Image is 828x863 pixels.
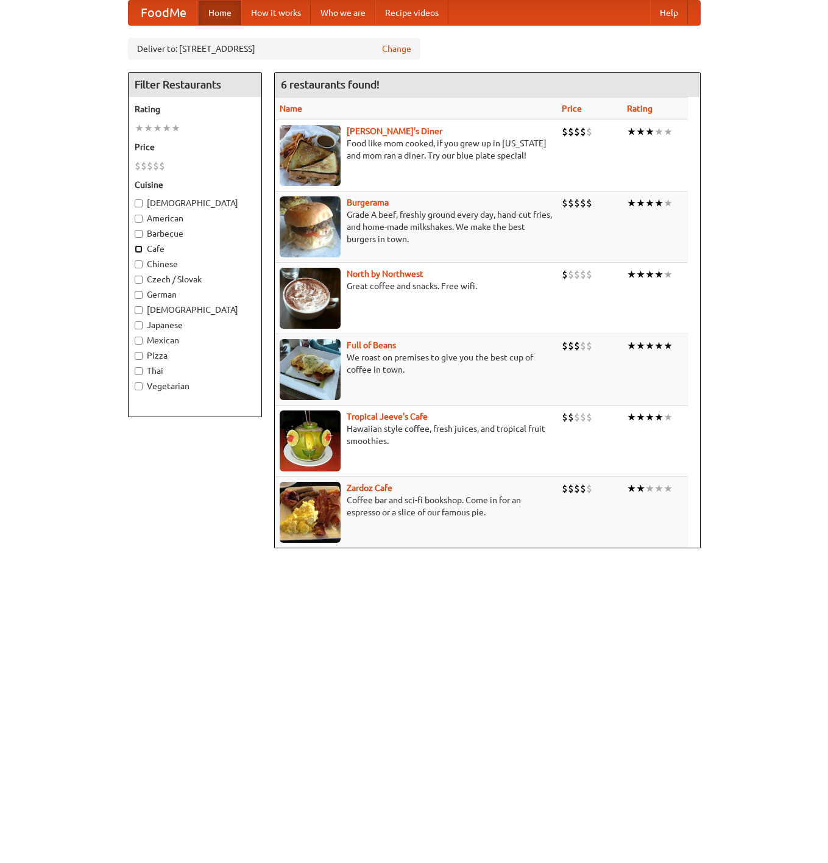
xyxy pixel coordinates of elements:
[280,280,552,292] p: Great coffee and snacks. Free wifi.
[280,125,341,186] img: sallys.jpg
[280,339,341,400] img: beans.jpg
[568,268,574,281] li: $
[135,199,143,207] input: [DEMOGRAPHIC_DATA]
[562,196,568,210] li: $
[347,126,442,136] b: [PERSON_NAME]'s Diner
[135,334,255,346] label: Mexican
[347,412,428,421] b: Tropical Jeeve's Cafe
[347,340,396,350] a: Full of Beans
[574,339,580,353] li: $
[135,319,255,331] label: Japanese
[141,159,147,173] li: $
[135,230,143,238] input: Barbecue
[568,196,574,210] li: $
[568,125,574,138] li: $
[135,349,255,362] label: Pizza
[580,482,586,495] li: $
[586,268,592,281] li: $
[159,159,165,173] li: $
[654,196,663,210] li: ★
[574,268,580,281] li: $
[636,196,645,210] li: ★
[586,482,592,495] li: $
[171,121,180,135] li: ★
[135,260,143,268] input: Chinese
[574,125,580,138] li: $
[280,104,302,113] a: Name
[562,410,568,424] li: $
[645,196,654,210] li: ★
[135,243,255,255] label: Cafe
[135,367,143,375] input: Thai
[153,121,162,135] li: ★
[347,269,423,279] a: North by Northwest
[147,159,153,173] li: $
[280,268,341,329] img: north.jpg
[586,125,592,138] li: $
[135,212,255,224] label: American
[663,196,673,210] li: ★
[135,215,143,223] input: American
[135,288,255,301] label: German
[636,125,645,138] li: ★
[135,273,255,285] label: Czech / Slovak
[135,227,255,240] label: Barbecue
[562,339,568,353] li: $
[636,268,645,281] li: ★
[568,482,574,495] li: $
[627,339,636,353] li: ★
[645,482,654,495] li: ★
[135,321,143,329] input: Japanese
[654,125,663,138] li: ★
[280,410,341,471] img: jeeves.jpg
[135,121,144,135] li: ★
[627,104,653,113] a: Rating
[135,337,143,345] input: Mexican
[636,482,645,495] li: ★
[663,125,673,138] li: ★
[562,104,582,113] a: Price
[129,73,261,97] h4: Filter Restaurants
[650,1,688,25] a: Help
[280,423,552,447] p: Hawaiian style coffee, fresh juices, and tropical fruit smoothies.
[654,268,663,281] li: ★
[135,179,255,191] h5: Cuisine
[311,1,375,25] a: Who we are
[128,38,420,60] div: Deliver to: [STREET_ADDRESS]
[375,1,448,25] a: Recipe videos
[654,482,663,495] li: ★
[574,482,580,495] li: $
[568,339,574,353] li: $
[135,291,143,299] input: German
[562,125,568,138] li: $
[574,410,580,424] li: $
[654,410,663,424] li: ★
[280,209,552,245] p: Grade A beef, freshly ground every day, hand-cut fries, and home-made milkshakes. We make the bes...
[135,159,141,173] li: $
[663,410,673,424] li: ★
[135,276,143,284] input: Czech / Slovak
[135,245,143,253] input: Cafe
[241,1,311,25] a: How it works
[347,198,389,207] a: Burgerama
[135,141,255,153] h5: Price
[645,125,654,138] li: ★
[347,483,392,493] a: Zardoz Cafe
[135,197,255,209] label: [DEMOGRAPHIC_DATA]
[645,410,654,424] li: ★
[135,306,143,314] input: [DEMOGRAPHIC_DATA]
[586,339,592,353] li: $
[580,125,586,138] li: $
[645,268,654,281] li: ★
[663,339,673,353] li: ★
[580,339,586,353] li: $
[627,268,636,281] li: ★
[627,125,636,138] li: ★
[162,121,171,135] li: ★
[281,79,380,90] ng-pluralize: 6 restaurants found!
[586,410,592,424] li: $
